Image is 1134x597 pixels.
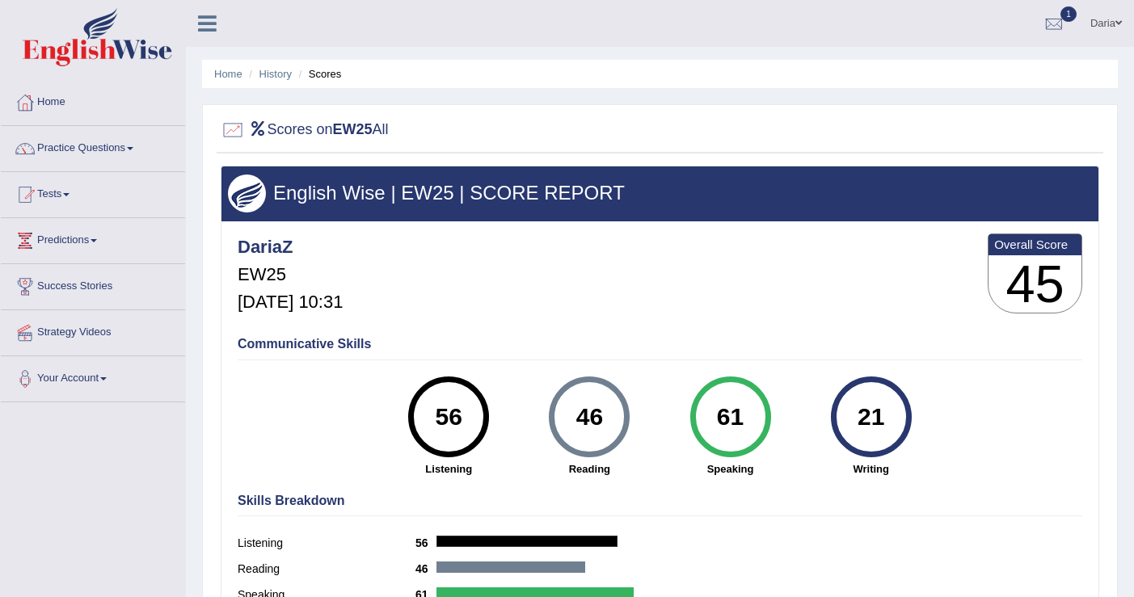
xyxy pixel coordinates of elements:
[1,356,185,397] a: Your Account
[1060,6,1077,22] span: 1
[1,310,185,351] a: Strategy Videos
[386,461,511,477] strong: Listening
[668,461,792,477] strong: Speaking
[238,292,343,312] h5: [DATE] 10:31
[415,562,436,575] b: 46
[238,238,343,257] h4: DariaZ
[295,66,342,82] li: Scores
[238,265,343,284] h5: EW25
[989,255,1081,313] h3: 45
[259,68,292,80] a: History
[1,172,185,212] a: Tests
[1,264,185,305] a: Success Stories
[527,461,651,477] strong: Reading
[238,561,415,578] label: Reading
[1,80,185,120] a: Home
[238,535,415,552] label: Listening
[560,383,619,451] div: 46
[419,383,478,451] div: 56
[994,238,1076,251] b: Overall Score
[221,118,389,142] h2: Scores on All
[809,461,934,477] strong: Writing
[238,337,1082,351] h4: Communicative Skills
[841,383,900,451] div: 21
[214,68,242,80] a: Home
[1,218,185,259] a: Predictions
[228,174,266,212] img: wings.png
[415,536,436,549] b: 56
[701,383,760,451] div: 61
[333,121,373,137] b: EW25
[1,126,185,166] a: Practice Questions
[228,183,1092,204] h3: English Wise | EW25 | SCORE REPORT
[238,494,1082,508] h4: Skills Breakdown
